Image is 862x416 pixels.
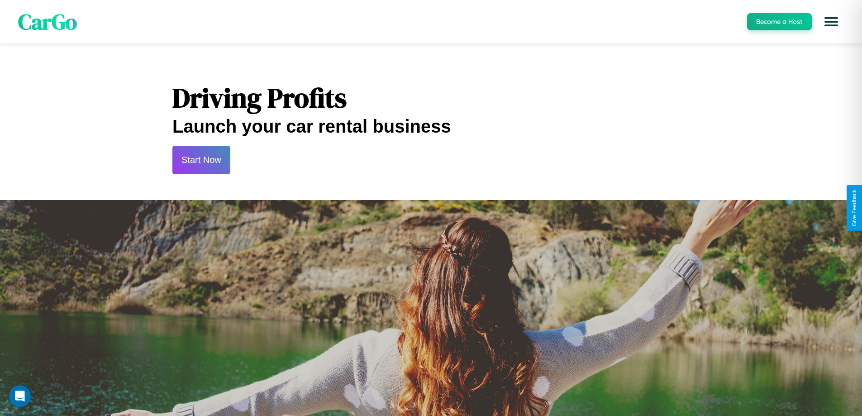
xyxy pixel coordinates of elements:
[747,13,812,30] button: Become a Host
[18,7,77,37] span: CarGo
[172,146,230,174] button: Start Now
[851,190,857,226] div: Give Feedback
[819,9,844,34] button: Open menu
[172,79,690,116] h1: Driving Profits
[172,116,690,137] h2: Launch your car rental business
[9,385,31,407] div: Open Intercom Messenger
